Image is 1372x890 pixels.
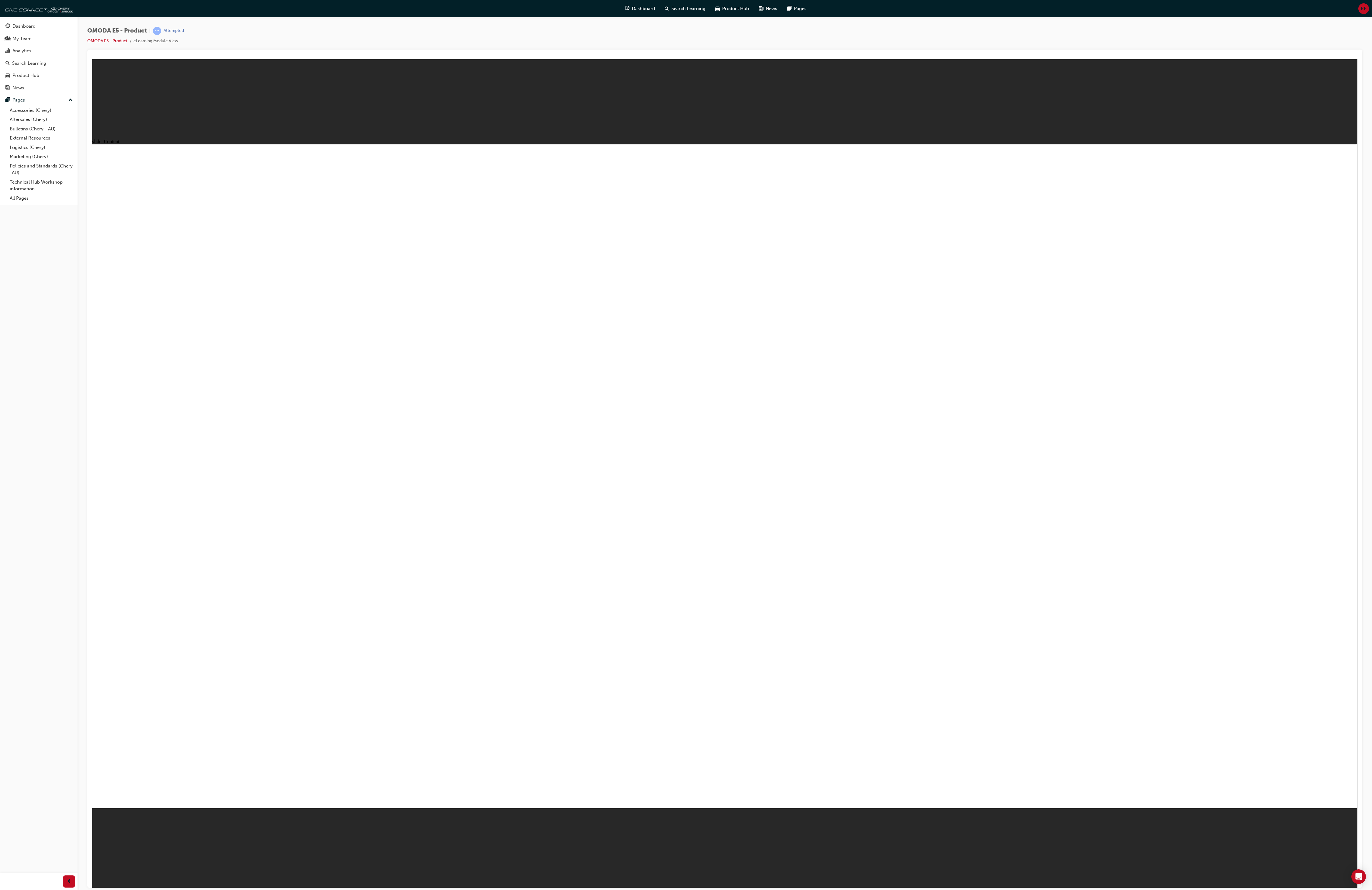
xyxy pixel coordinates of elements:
[710,2,754,15] a: car-iconProduct Hub
[1358,3,1369,14] button: RE
[67,878,71,885] span: prev-icon
[164,28,184,34] div: Attempted
[5,73,10,78] span: car-icon
[12,47,31,54] div: Analytics
[5,98,10,103] span: pages-icon
[794,5,806,12] span: Pages
[660,2,710,15] a: search-iconSearch Learning
[2,21,75,32] a: Dashboard
[7,152,75,161] a: Marketing (Chery)
[2,95,75,106] button: Pages
[2,33,75,44] a: My Team
[766,5,777,12] span: News
[12,23,36,30] div: Dashboard
[782,2,811,15] a: pages-iconPages
[5,61,10,66] span: search-icon
[2,19,75,95] button: DashboardMy TeamAnalyticsSearch LearningProduct HubNews
[5,48,10,54] span: chart-icon
[5,24,10,29] span: guage-icon
[149,27,151,34] span: |
[5,36,10,42] span: people-icon
[12,97,25,104] div: Pages
[7,161,75,178] a: Policies and Standards (Chery -AU)
[7,178,75,194] a: Technical Hub Workshop information
[1361,5,1367,12] span: RE
[3,2,73,15] img: oneconnect
[715,5,720,12] span: car-icon
[12,85,24,91] div: News
[12,35,32,42] div: My Team
[68,96,73,104] span: up-icon
[759,5,763,12] span: news-icon
[7,194,75,203] a: All Pages
[7,124,75,134] a: Bulletins (Chery - AU)
[625,5,629,12] span: guage-icon
[1351,869,1366,884] div: Open Intercom Messenger
[133,38,178,45] li: eLearning Module View
[7,133,75,143] a: External Resources
[2,58,75,69] a: Search Learning
[632,5,655,12] span: Dashboard
[2,70,75,81] a: Product Hub
[87,38,127,43] a: OMODA E5 - Product
[2,45,75,57] a: Analytics
[7,115,75,124] a: Aftersales (Chery)
[12,60,46,67] div: Search Learning
[87,27,147,34] span: OMODA E5 - Product
[620,2,660,15] a: guage-iconDashboard
[754,2,782,15] a: news-iconNews
[722,5,749,12] span: Product Hub
[7,106,75,115] a: Accessories (Chery)
[787,5,792,12] span: pages-icon
[5,85,10,91] span: news-icon
[153,27,161,35] span: learningRecordVerb_ATTEMPT-icon
[671,5,705,12] span: Search Learning
[12,72,39,79] div: Product Hub
[665,5,669,12] span: search-icon
[2,82,75,94] a: News
[7,143,75,152] a: Logistics (Chery)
